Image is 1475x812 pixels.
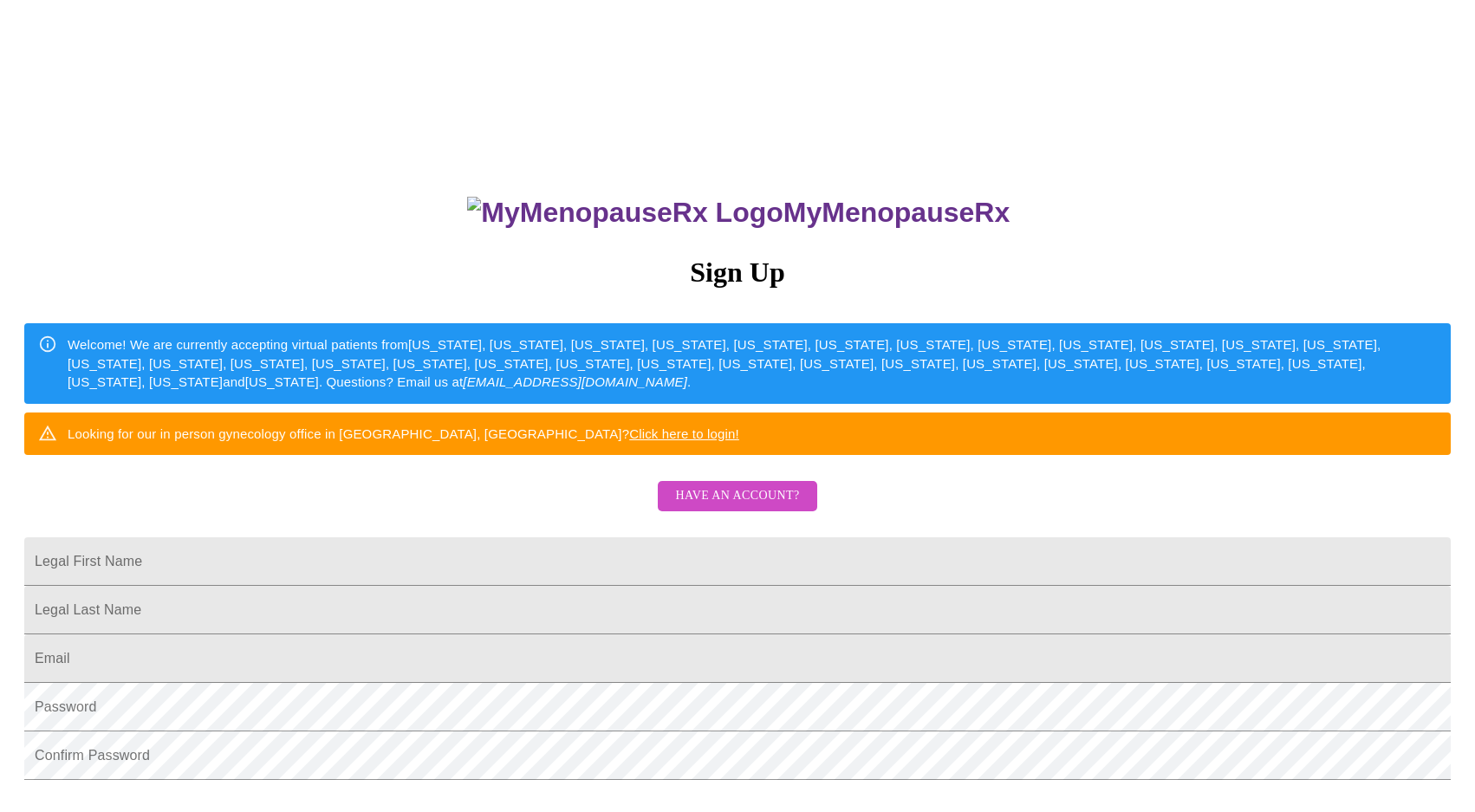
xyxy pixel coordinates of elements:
[68,328,1437,398] div: Welcome! We are currently accepting virtual patients from [US_STATE], [US_STATE], [US_STATE], [US...
[658,481,816,511] button: Have an account?
[463,374,687,389] em: [EMAIL_ADDRESS][DOMAIN_NAME]
[68,418,739,450] div: Looking for our in person gynecology office in [GEOGRAPHIC_DATA], [GEOGRAPHIC_DATA]?
[467,197,783,229] img: MyMenopauseRx Logo
[629,426,739,441] a: Click here to login!
[24,257,1451,289] h3: Sign Up
[675,485,799,507] span: Have an account?
[27,197,1452,229] h3: MyMenopauseRx
[653,500,821,515] a: Have an account?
